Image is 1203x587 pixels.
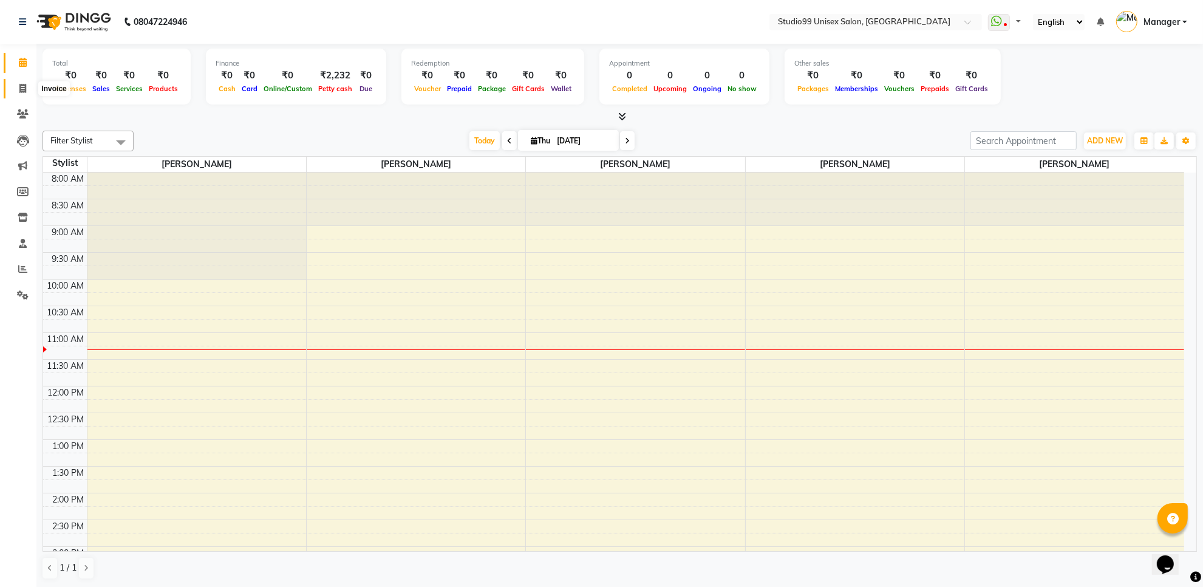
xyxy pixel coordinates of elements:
div: ₹0 [509,69,548,83]
span: [PERSON_NAME] [746,157,964,172]
div: ₹0 [216,69,239,83]
span: Gift Cards [952,84,991,93]
span: Prepaids [918,84,952,93]
div: Finance [216,58,377,69]
div: 0 [609,69,650,83]
span: Prepaid [444,84,475,93]
span: Services [113,84,146,93]
span: Sales [89,84,113,93]
b: 08047224946 [134,5,187,39]
div: ₹0 [355,69,377,83]
div: 10:00 AM [45,280,87,292]
img: logo [31,5,114,39]
div: 8:30 AM [50,199,87,212]
div: ₹0 [475,69,509,83]
span: 1 / 1 [60,561,77,574]
img: Manager [1116,11,1137,32]
div: Stylist [43,157,87,170]
span: [PERSON_NAME] [87,157,306,172]
div: Redemption [411,58,574,69]
span: [PERSON_NAME] [526,157,745,172]
span: [PERSON_NAME] [965,157,1184,172]
input: Search Appointment [970,131,1077,150]
span: Package [475,84,509,93]
div: 12:00 PM [46,386,87,399]
div: 2:30 PM [50,520,87,533]
iframe: chat widget [1152,538,1191,575]
span: No show [724,84,760,93]
div: Total [52,58,181,69]
span: Gift Cards [509,84,548,93]
div: ₹0 [832,69,881,83]
div: 2:00 PM [50,493,87,506]
div: 3:00 PM [50,547,87,560]
div: ₹0 [548,69,574,83]
div: ₹0 [89,69,113,83]
span: Manager [1143,16,1180,29]
div: ₹0 [794,69,832,83]
span: Cash [216,84,239,93]
div: ₹0 [52,69,89,83]
span: Filter Stylist [50,136,93,145]
span: Online/Custom [261,84,315,93]
span: Products [146,84,181,93]
div: 10:30 AM [45,306,87,319]
div: ₹0 [918,69,952,83]
span: Memberships [832,84,881,93]
div: 9:30 AM [50,253,87,266]
span: [PERSON_NAME] [307,157,525,172]
span: Packages [794,84,832,93]
span: Completed [609,84,650,93]
span: Wallet [548,84,574,93]
div: 1:30 PM [50,467,87,479]
div: ₹0 [444,69,475,83]
div: ₹0 [113,69,146,83]
div: 1:00 PM [50,440,87,453]
div: 0 [650,69,690,83]
span: Thu [528,136,553,145]
span: Ongoing [690,84,724,93]
div: 11:30 AM [45,360,87,372]
div: ₹0 [146,69,181,83]
span: Vouchers [881,84,918,93]
span: Due [356,84,375,93]
div: ₹0 [881,69,918,83]
button: ADD NEW [1084,132,1126,149]
div: Invoice [38,81,69,96]
input: 2025-09-04 [553,132,614,150]
div: ₹0 [952,69,991,83]
div: 0 [690,69,724,83]
span: Voucher [411,84,444,93]
span: Petty cash [315,84,355,93]
div: ₹0 [261,69,315,83]
span: Card [239,84,261,93]
span: ADD NEW [1087,136,1123,145]
div: ₹0 [239,69,261,83]
div: Other sales [794,58,991,69]
div: 8:00 AM [50,173,87,185]
div: 12:30 PM [46,413,87,426]
div: ₹2,232 [315,69,355,83]
div: ₹0 [411,69,444,83]
div: Appointment [609,58,760,69]
div: 0 [724,69,760,83]
div: 9:00 AM [50,226,87,239]
div: 11:00 AM [45,333,87,346]
span: Upcoming [650,84,690,93]
span: Today [469,131,500,150]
